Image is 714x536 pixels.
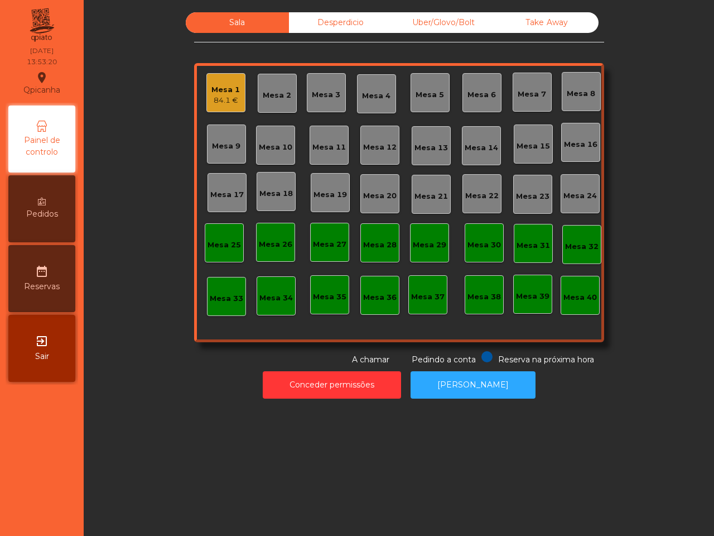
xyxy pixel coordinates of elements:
[259,239,292,250] div: Mesa 26
[564,139,597,150] div: Mesa 16
[26,208,58,220] span: Pedidos
[28,6,55,45] img: qpiato
[186,12,289,33] div: Sala
[23,69,60,97] div: Qpicanha
[210,189,244,200] div: Mesa 17
[259,142,292,153] div: Mesa 10
[312,89,340,100] div: Mesa 3
[416,89,444,100] div: Mesa 5
[211,84,240,95] div: Mesa 1
[414,142,448,154] div: Mesa 13
[363,142,397,153] div: Mesa 12
[516,291,549,302] div: Mesa 39
[313,189,347,200] div: Mesa 19
[35,71,49,84] i: location_on
[563,190,597,202] div: Mesa 24
[567,88,595,99] div: Mesa 8
[24,281,60,293] span: Reservas
[363,240,397,251] div: Mesa 28
[312,142,346,153] div: Mesa 11
[30,46,54,56] div: [DATE]
[313,291,346,303] div: Mesa 35
[516,191,549,202] div: Mesa 23
[352,355,389,365] span: A chamar
[313,239,346,250] div: Mesa 27
[565,241,599,252] div: Mesa 32
[363,190,397,202] div: Mesa 20
[263,90,291,101] div: Mesa 2
[212,141,240,152] div: Mesa 9
[27,57,57,67] div: 13:53:20
[392,12,495,33] div: Uber/Glovo/Bolt
[35,351,49,362] span: Sair
[563,292,597,303] div: Mesa 40
[411,291,445,303] div: Mesa 37
[210,293,243,304] div: Mesa 33
[517,240,550,251] div: Mesa 31
[467,240,501,251] div: Mesa 30
[498,355,594,365] span: Reserva na próxima hora
[495,12,599,33] div: Take Away
[414,191,448,202] div: Mesa 21
[517,141,550,152] div: Mesa 15
[413,240,446,251] div: Mesa 29
[11,135,73,158] span: Painel de controlo
[467,291,501,303] div: Mesa 38
[411,371,535,399] button: [PERSON_NAME]
[263,371,401,399] button: Conceder permissões
[35,334,49,348] i: exit_to_app
[465,190,499,202] div: Mesa 22
[362,90,390,102] div: Mesa 4
[259,188,293,199] div: Mesa 18
[211,95,240,106] div: 84.1 €
[518,89,546,100] div: Mesa 7
[363,292,397,303] div: Mesa 36
[208,240,241,251] div: Mesa 25
[35,265,49,278] i: date_range
[467,89,496,100] div: Mesa 6
[289,12,392,33] div: Desperdicio
[412,355,476,365] span: Pedindo a conta
[465,142,498,154] div: Mesa 14
[259,293,293,304] div: Mesa 34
